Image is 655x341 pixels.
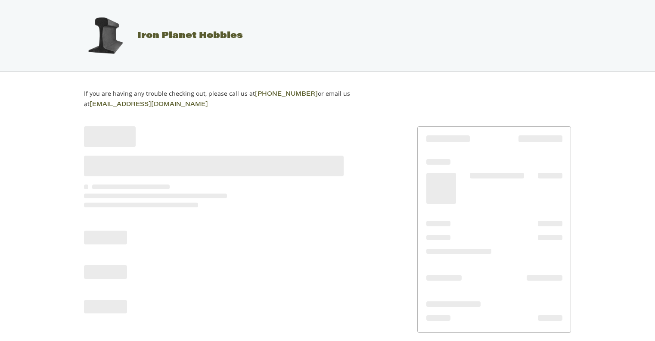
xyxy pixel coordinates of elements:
[84,14,127,57] img: Iron Planet Hobbies
[84,89,377,109] p: If you are having any trouble checking out, please call us at or email us at
[255,91,318,97] a: [PHONE_NUMBER]
[75,31,243,40] a: Iron Planet Hobbies
[137,31,243,40] span: Iron Planet Hobbies
[90,102,208,108] a: [EMAIL_ADDRESS][DOMAIN_NAME]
